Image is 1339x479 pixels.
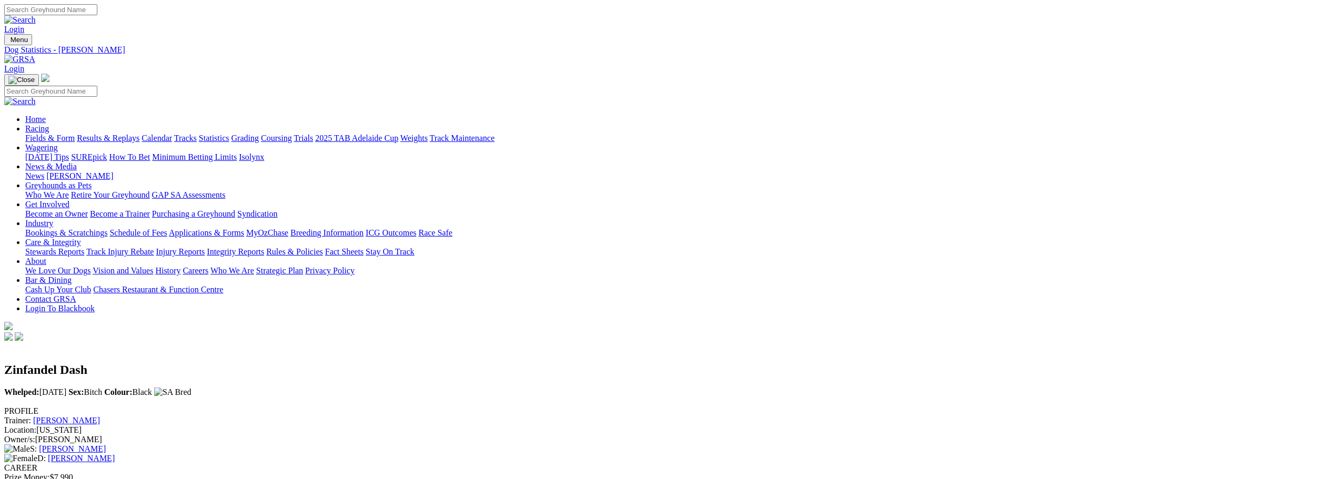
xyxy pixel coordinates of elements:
[25,219,53,228] a: Industry
[25,304,95,313] a: Login To Blackbook
[152,152,237,161] a: Minimum Betting Limits
[246,228,288,237] a: MyOzChase
[25,228,1335,238] div: Industry
[4,454,46,463] span: D:
[4,363,1335,377] h2: Zinfandel Dash
[25,124,49,133] a: Racing
[239,152,264,161] a: Isolynx
[4,444,37,453] span: S:
[68,388,84,396] b: Sex:
[25,190,1335,200] div: Greyhounds as Pets
[4,322,13,330] img: logo-grsa-white.png
[90,209,150,218] a: Become a Trainer
[71,152,107,161] a: SUREpick
[25,228,107,237] a: Bookings & Scratchings
[4,64,24,73] a: Login
[4,332,13,341] img: facebook.svg
[4,4,97,15] input: Search
[86,247,154,256] a: Track Injury Rebate
[4,435,1335,444] div: [PERSON_NAME]
[261,134,292,142] a: Coursing
[8,76,35,84] img: Close
[48,454,115,463] a: [PERSON_NAME]
[231,134,259,142] a: Grading
[104,388,132,396] b: Colour:
[155,266,180,275] a: History
[4,463,1335,473] div: CAREER
[68,388,102,396] span: Bitch
[366,247,414,256] a: Stay On Track
[4,388,39,396] b: Whelped:
[4,15,36,25] img: Search
[25,285,1335,294] div: Bar & Dining
[25,181,92,190] a: Greyhounds as Pets
[25,190,69,199] a: Who We Are
[156,247,205,256] a: Injury Reports
[418,228,452,237] a: Race Safe
[305,266,355,275] a: Privacy Policy
[104,388,152,396] span: Black
[237,209,277,218] a: Syndication
[93,285,223,294] a: Chasers Restaurant & Function Centre
[4,425,36,434] span: Location:
[11,36,28,44] span: Menu
[4,454,37,463] img: Female
[174,134,197,142] a: Tracks
[71,190,150,199] a: Retire Your Greyhound
[210,266,254,275] a: Who We Are
[4,444,30,454] img: Male
[4,406,1335,416] div: PROFILE
[25,134,1335,143] div: Racing
[25,285,91,294] a: Cash Up Your Club
[25,171,1335,181] div: News & Media
[25,200,69,209] a: Get Involved
[25,152,69,161] a: [DATE] Tips
[25,143,58,152] a: Wagering
[290,228,364,237] a: Breeding Information
[25,247,84,256] a: Stewards Reports
[46,171,113,180] a: [PERSON_NAME]
[152,209,235,218] a: Purchasing a Greyhound
[4,34,32,45] button: Toggle navigation
[256,266,303,275] a: Strategic Plan
[4,435,35,444] span: Owner/s:
[4,45,1335,55] a: Dog Statistics - [PERSON_NAME]
[169,228,244,237] a: Applications & Forms
[430,134,495,142] a: Track Maintenance
[25,266,90,275] a: We Love Our Dogs
[4,416,31,425] span: Trainer:
[25,115,46,124] a: Home
[4,425,1335,435] div: [US_STATE]
[25,152,1335,162] div: Wagering
[199,134,229,142] a: Statistics
[109,152,150,161] a: How To Bet
[39,444,106,453] a: [PERSON_NAME]
[152,190,226,199] a: GAP SA Assessments
[400,134,428,142] a: Weights
[25,294,76,303] a: Contact GRSA
[33,416,100,425] a: [PERSON_NAME]
[4,74,39,86] button: Toggle navigation
[93,266,153,275] a: Vision and Values
[77,134,139,142] a: Results & Replays
[366,228,416,237] a: ICG Outcomes
[15,332,23,341] img: twitter.svg
[25,238,81,247] a: Care & Integrity
[25,257,46,266] a: About
[266,247,323,256] a: Rules & Policies
[25,134,75,142] a: Fields & Form
[41,74,49,82] img: logo-grsa-white.png
[109,228,167,237] a: Schedule of Fees
[25,247,1335,257] div: Care & Integrity
[4,388,66,396] span: [DATE]
[4,86,97,97] input: Search
[315,134,398,142] a: 2025 TAB Adelaide Cup
[154,388,192,397] img: SA Bred
[25,276,72,284] a: Bar & Dining
[183,266,208,275] a: Careers
[4,55,35,64] img: GRSA
[4,25,24,34] a: Login
[4,97,36,106] img: Search
[25,209,88,218] a: Become an Owner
